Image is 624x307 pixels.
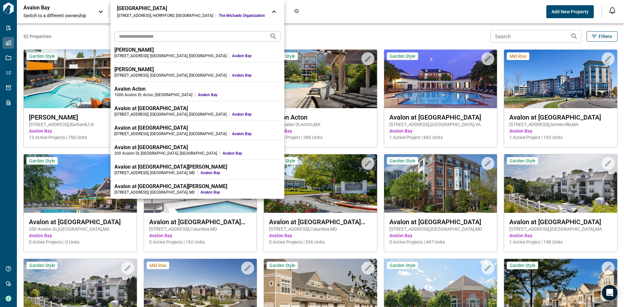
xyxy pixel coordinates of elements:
div: [STREET_ADDRESS] , [GEOGRAPHIC_DATA] , [GEOGRAPHIC_DATA] [114,131,227,136]
div: 1000 Avalon Dr , Acton , [GEOGRAPHIC_DATA] [114,92,192,97]
span: Avalon Bay [232,112,280,117]
div: [GEOGRAPHIC_DATA] [117,5,265,12]
div: Avalon at [GEOGRAPHIC_DATA] [114,125,280,131]
button: Search projects [267,30,280,43]
div: Avalon at [GEOGRAPHIC_DATA][PERSON_NAME] [114,183,280,190]
div: [STREET_ADDRESS] , [GEOGRAPHIC_DATA] , [GEOGRAPHIC_DATA] [114,112,227,117]
div: Avalon at [GEOGRAPHIC_DATA] [114,144,280,151]
div: 200 Avalon Dr , [GEOGRAPHIC_DATA] , [GEOGRAPHIC_DATA] [114,151,217,156]
div: [PERSON_NAME] [114,47,280,53]
span: The Michaels Organization [219,13,265,18]
div: Avalon at [GEOGRAPHIC_DATA] [114,105,280,112]
span: Avalon Bay [223,151,280,156]
div: Open Intercom Messenger [602,285,617,301]
span: Avalon Bay [201,170,280,175]
div: [STREET_ADDRESS] , HERRYFORD , [GEOGRAPHIC_DATA] [117,13,213,18]
div: [PERSON_NAME] [114,66,280,73]
div: Avalon Acton [114,86,280,92]
div: [STREET_ADDRESS] , [GEOGRAPHIC_DATA] , MD [114,170,195,175]
span: Avalon Bay [232,53,280,58]
div: [STREET_ADDRESS] , [GEOGRAPHIC_DATA] , [GEOGRAPHIC_DATA] [114,73,227,78]
div: [STREET_ADDRESS] , [GEOGRAPHIC_DATA] , [GEOGRAPHIC_DATA] [114,53,227,58]
div: [STREET_ADDRESS] , [GEOGRAPHIC_DATA] , MD [114,190,195,195]
span: Avalon Bay [232,131,280,136]
span: Avalon Bay [232,73,280,78]
span: Avalon Bay [198,92,280,97]
span: Avalon Bay [201,190,280,195]
div: Avalon at [GEOGRAPHIC_DATA][PERSON_NAME] [114,164,280,170]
